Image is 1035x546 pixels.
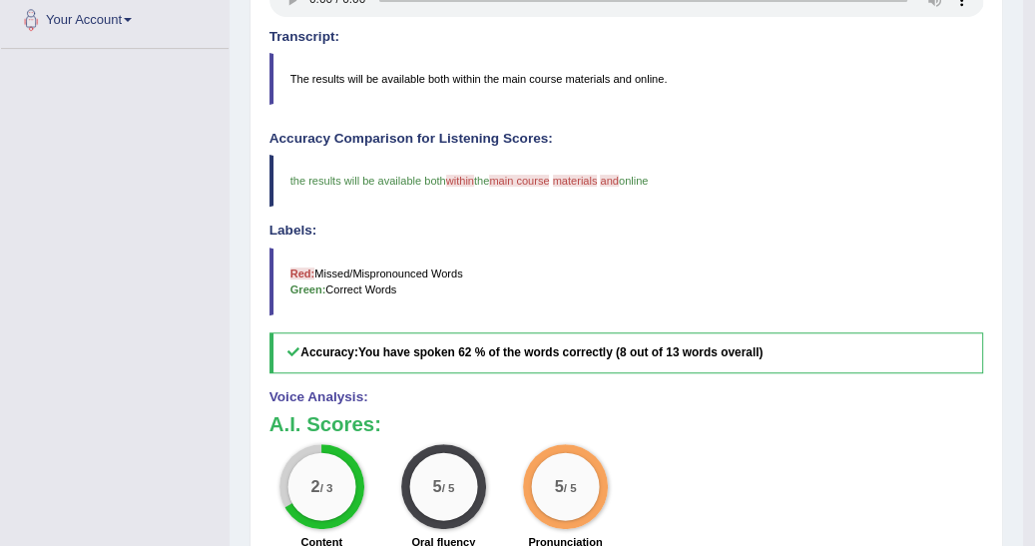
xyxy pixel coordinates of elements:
h4: Labels: [269,224,984,239]
big: 2 [310,478,319,496]
h4: Transcript: [269,30,984,45]
blockquote: The results will be available both within the main course materials and online. [269,53,984,105]
span: and [600,175,618,187]
b: Green: [290,283,326,295]
big: 5 [432,478,441,496]
b: Red: [290,268,315,279]
span: the results will be available both [290,175,446,187]
b: You have spoken 62 % of the words correctly (8 out of 13 words overall) [358,345,763,359]
h4: Accuracy Comparison for Listening Scores: [269,132,984,147]
blockquote: Missed/Mispronounced Words Correct Words [269,248,984,315]
h5: Accuracy: [269,332,984,373]
b: A.I. Scores: [269,413,381,435]
span: main course [489,175,549,187]
small: / 3 [319,482,332,495]
small: / 5 [564,482,577,495]
span: online [619,175,648,187]
span: materials [553,175,598,187]
small: / 5 [441,482,454,495]
span: within [446,175,474,187]
big: 5 [554,478,563,496]
h4: Voice Analysis: [269,390,984,405]
span: the [474,175,489,187]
